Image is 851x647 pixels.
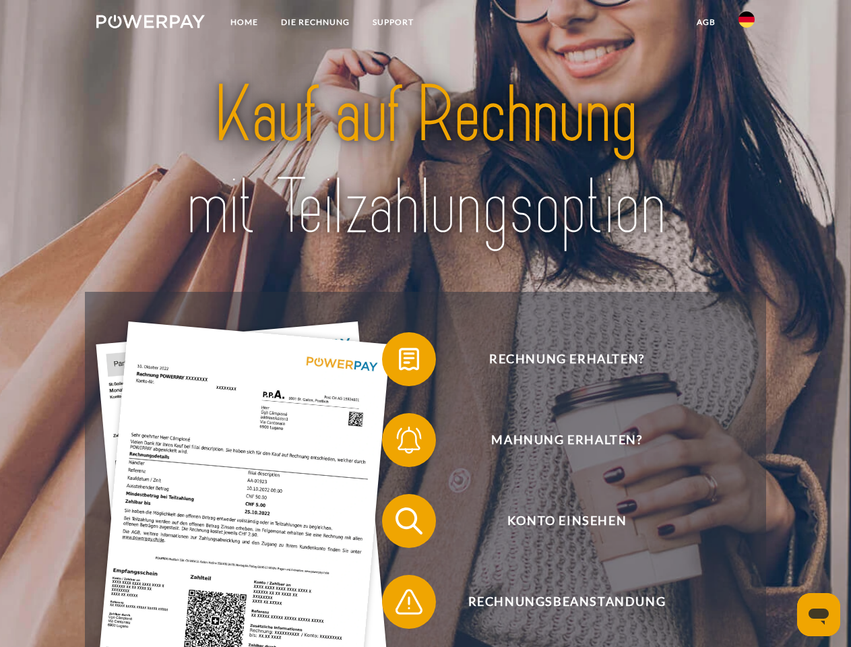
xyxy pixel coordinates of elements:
span: Konto einsehen [402,494,732,548]
button: Rechnungsbeanstandung [382,575,732,629]
a: Home [219,10,270,34]
button: Mahnung erhalten? [382,413,732,467]
button: Konto einsehen [382,494,732,548]
span: Rechnungsbeanstandung [402,575,732,629]
img: qb_bell.svg [392,423,426,457]
iframe: Schaltfläche zum Öffnen des Messaging-Fensters [797,593,840,636]
span: Mahnung erhalten? [402,413,732,467]
a: DIE RECHNUNG [270,10,361,34]
a: agb [685,10,727,34]
img: de [738,11,755,28]
img: qb_bill.svg [392,342,426,376]
img: logo-powerpay-white.svg [96,15,205,28]
img: qb_search.svg [392,504,426,538]
a: SUPPORT [361,10,425,34]
span: Rechnung erhalten? [402,332,732,386]
img: title-powerpay_de.svg [129,65,722,258]
button: Rechnung erhalten? [382,332,732,386]
img: qb_warning.svg [392,585,426,619]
